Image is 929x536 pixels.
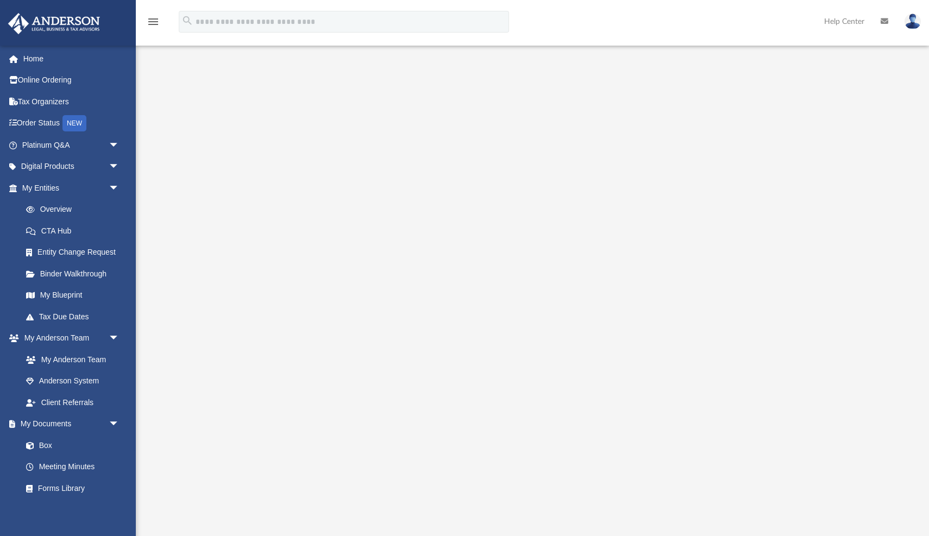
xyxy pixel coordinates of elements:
a: My Entitiesarrow_drop_down [8,177,136,199]
a: Box [15,434,125,456]
a: Platinum Q&Aarrow_drop_down [8,134,136,156]
i: menu [147,15,160,28]
span: arrow_drop_down [109,327,130,350]
a: Digital Productsarrow_drop_down [8,156,136,178]
span: arrow_drop_down [109,177,130,199]
a: Overview [15,199,136,220]
div: NEW [62,115,86,131]
img: Anderson Advisors Platinum Portal [5,13,103,34]
a: Home [8,48,136,70]
a: Forms Library [15,477,125,499]
a: My Blueprint [15,285,130,306]
a: My Documentsarrow_drop_down [8,413,130,435]
img: User Pic [905,14,921,29]
a: Binder Walkthrough [15,263,136,285]
span: arrow_drop_down [109,413,130,436]
a: Online Ordering [8,70,136,91]
a: Order StatusNEW [8,112,136,135]
a: Tax Organizers [8,91,136,112]
a: My Anderson Team [15,349,125,370]
span: arrow_drop_down [109,156,130,178]
a: Tax Due Dates [15,306,136,327]
a: Anderson System [15,370,130,392]
a: Notarize [15,499,130,521]
span: arrow_drop_down [109,134,130,156]
a: Meeting Minutes [15,456,130,478]
a: Entity Change Request [15,242,136,263]
a: menu [147,21,160,28]
a: Client Referrals [15,392,130,413]
a: CTA Hub [15,220,136,242]
a: My Anderson Teamarrow_drop_down [8,327,130,349]
i: search [181,15,193,27]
